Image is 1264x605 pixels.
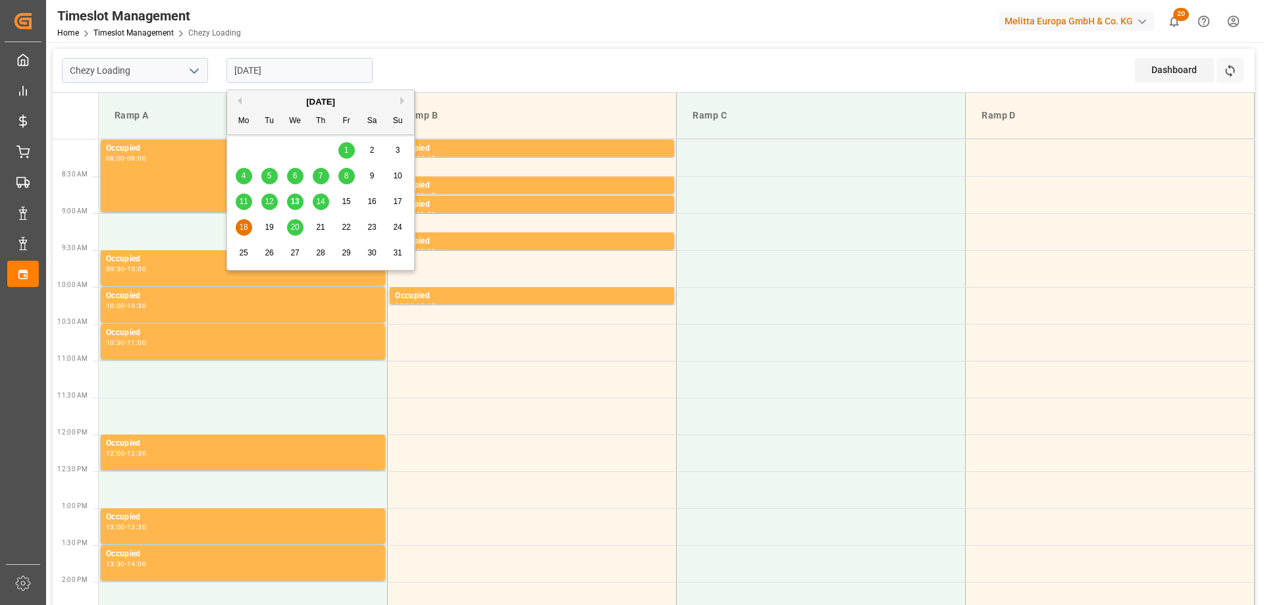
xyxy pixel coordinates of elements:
[125,303,127,309] div: -
[127,340,146,346] div: 11:00
[395,142,669,155] div: Occupied
[239,248,248,257] span: 25
[226,58,373,83] input: DD-MM-YYYY
[236,219,252,236] div: Choose Monday, August 18th, 2025
[342,197,350,206] span: 15
[227,95,414,109] div: [DATE]
[396,145,400,155] span: 3
[231,138,411,266] div: month 2025-08
[62,171,88,178] span: 8:30 AM
[290,197,299,206] span: 13
[316,248,325,257] span: 28
[287,245,303,261] div: Choose Wednesday, August 27th, 2025
[316,197,325,206] span: 14
[239,197,248,206] span: 11
[125,450,127,456] div: -
[393,197,402,206] span: 17
[687,103,955,128] div: Ramp C
[127,155,146,161] div: 09:00
[57,355,88,362] span: 11:00 AM
[106,290,380,303] div: Occupied
[398,103,666,128] div: Ramp B
[416,248,435,254] div: 09:30
[344,171,349,180] span: 8
[390,194,406,210] div: Choose Sunday, August 17th, 2025
[1135,58,1214,82] div: Dashboard
[390,168,406,184] div: Choose Sunday, August 10th, 2025
[1159,7,1189,36] button: show 20 new notifications
[106,511,380,524] div: Occupied
[414,303,416,309] div: -
[106,253,380,266] div: Occupied
[57,429,88,436] span: 12:00 PM
[127,524,146,530] div: 13:30
[316,223,325,232] span: 21
[290,248,299,257] span: 27
[106,450,125,456] div: 12:00
[106,524,125,530] div: 13:00
[293,171,298,180] span: 6
[62,539,88,546] span: 1:30 PM
[395,179,669,192] div: Occupied
[342,248,350,257] span: 29
[390,142,406,159] div: Choose Sunday, August 3rd, 2025
[127,561,146,567] div: 14:00
[338,219,355,236] div: Choose Friday, August 22nd, 2025
[106,437,380,450] div: Occupied
[364,219,381,236] div: Choose Saturday, August 23rd, 2025
[364,168,381,184] div: Choose Saturday, August 9th, 2025
[236,245,252,261] div: Choose Monday, August 25th, 2025
[236,113,252,130] div: Mo
[106,142,380,155] div: Occupied
[416,303,435,309] div: 10:15
[127,303,146,309] div: 10:30
[1173,8,1189,21] span: 20
[106,548,380,561] div: Occupied
[313,245,329,261] div: Choose Thursday, August 28th, 2025
[364,194,381,210] div: Choose Saturday, August 16th, 2025
[342,223,350,232] span: 22
[976,103,1244,128] div: Ramp D
[390,219,406,236] div: Choose Sunday, August 24th, 2025
[393,248,402,257] span: 31
[319,171,323,180] span: 7
[62,244,88,251] span: 9:30 AM
[367,223,376,232] span: 23
[338,113,355,130] div: Fr
[287,113,303,130] div: We
[261,168,278,184] div: Choose Tuesday, August 5th, 2025
[261,113,278,130] div: Tu
[313,219,329,236] div: Choose Thursday, August 21st, 2025
[370,145,375,155] span: 2
[127,450,146,456] div: 12:30
[393,223,402,232] span: 24
[234,97,242,105] button: Previous Month
[106,303,125,309] div: 10:00
[236,194,252,210] div: Choose Monday, August 11th, 2025
[367,248,376,257] span: 30
[261,219,278,236] div: Choose Tuesday, August 19th, 2025
[106,561,125,567] div: 13:30
[999,9,1159,34] button: Melitta Europa GmbH & Co. KG
[109,103,377,128] div: Ramp A
[287,219,303,236] div: Choose Wednesday, August 20th, 2025
[416,192,435,198] div: 08:45
[395,303,414,309] div: 10:00
[400,97,408,105] button: Next Month
[261,194,278,210] div: Choose Tuesday, August 12th, 2025
[57,465,88,473] span: 12:30 PM
[267,171,272,180] span: 5
[125,266,127,272] div: -
[261,245,278,261] div: Choose Tuesday, August 26th, 2025
[265,248,273,257] span: 26
[57,392,88,399] span: 11:30 AM
[1189,7,1219,36] button: Help Center
[338,245,355,261] div: Choose Friday, August 29th, 2025
[184,61,203,81] button: open menu
[364,245,381,261] div: Choose Saturday, August 30th, 2025
[265,197,273,206] span: 12
[57,28,79,38] a: Home
[106,327,380,340] div: Occupied
[344,145,349,155] span: 1
[127,266,146,272] div: 10:00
